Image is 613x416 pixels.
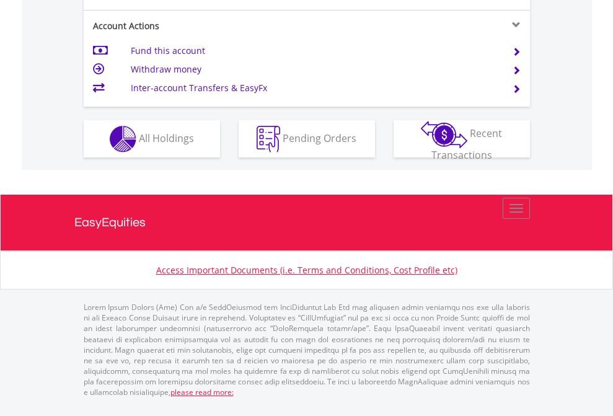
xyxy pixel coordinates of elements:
[74,195,539,250] a: EasyEquities
[131,42,497,60] td: Fund this account
[110,126,136,153] img: holdings-wht.png
[257,126,280,153] img: pending_instructions-wht.png
[84,20,307,32] div: Account Actions
[84,302,530,397] p: Lorem Ipsum Dolors (Ame) Con a/e SeddOeiusmod tem InciDiduntut Lab Etd mag aliquaen admin veniamq...
[139,131,194,144] span: All Holdings
[156,264,457,276] a: Access Important Documents (i.e. Terms and Conditions, Cost Profile etc)
[283,131,356,144] span: Pending Orders
[131,79,497,97] td: Inter-account Transfers & EasyFx
[394,120,530,157] button: Recent Transactions
[131,60,497,79] td: Withdraw money
[421,121,467,148] img: transactions-zar-wht.png
[170,387,234,397] a: please read more:
[239,120,375,157] button: Pending Orders
[84,120,220,157] button: All Holdings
